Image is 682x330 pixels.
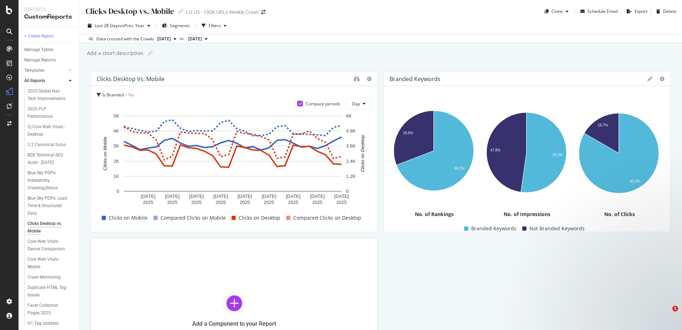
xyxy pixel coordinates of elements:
[96,36,154,42] div: Data crossed with the Crawls
[261,10,265,15] div: arrow-right-arrow-left
[102,92,124,98] span: Is Branded
[27,105,74,120] a: 2025 PLP Performance
[24,13,73,21] div: CustomReports
[577,6,618,17] button: Schedule Email
[27,123,74,138] a: 3) Core Web Vitals - Desktop
[346,174,356,179] text: 1.2K
[346,189,348,194] text: 0
[27,284,68,299] div: Duplicate HTML Tag Issues
[165,194,180,199] text: [DATE]
[27,256,74,271] a: Core Web Vitals - Mobile
[390,100,478,205] svg: A chart.
[159,20,193,31] button: Segments
[288,200,298,205] text: 2025
[102,137,108,171] text: Clicks on Mobile
[27,169,70,192] div: Blue Sky PDPs: Indexability, Crawling,Status
[157,36,171,42] span: 2025 Aug. 17th
[24,56,74,64] a: Manage Reports
[191,200,202,205] text: 2025
[575,100,663,211] svg: A chart.
[24,32,74,40] a: + Create Report
[27,195,70,217] div: Blue Sky PDPs: Load Time & Structured Data
[213,194,228,199] text: [DATE]
[24,46,54,54] div: Manage Tables
[143,200,153,205] text: 2025
[630,179,640,183] text: 83.3%
[15,103,21,109] div: Tooltip anchor
[27,238,70,253] div: Core Web Vitals - Device Comparison
[454,166,464,170] text: 69.2%
[27,220,74,235] a: Clicks Desktop vs. Mobile
[352,101,360,107] span: Day
[27,151,69,166] div: B2B Technical SEO Audit - September 2022
[24,77,67,85] a: All Reports
[312,200,322,205] text: 2025
[179,35,185,42] span: vs
[346,113,352,119] text: 6K
[346,159,356,164] text: 2.4K
[672,306,678,311] span: 1
[186,9,258,16] div: LG US - 100K URLs Weekly Crawl
[113,174,119,179] text: 1K
[27,141,74,149] a: 3.2 Canonical focus
[575,211,665,218] div: No. of Clicks
[109,214,148,222] span: Clicks on Mobile
[97,112,369,207] svg: A chart.
[24,67,67,74] a: Templates
[293,214,361,222] span: Compared Clicks on Desktop
[27,302,68,317] div: Facet Collection Pages 2025
[346,144,356,149] text: 3.6K
[27,141,66,149] div: 3.2 Canonical focus
[27,274,74,281] a: Crawl Monitoring
[85,6,174,17] div: Clicks Desktop vs. Mobile
[27,123,68,138] div: 3) Core Web Vitals - Desktop
[553,153,563,157] text: 52.2%
[390,211,479,218] div: No. of Rankings
[262,194,276,199] text: [DATE]
[167,200,178,205] text: 2025
[97,75,164,82] div: Clicks Desktop vs. Mobile
[215,200,226,205] text: 2025
[24,6,73,13] div: Reports
[27,284,74,299] a: Duplicate HTML Tag Issues
[390,75,441,82] div: Branded Keywords
[113,159,119,164] text: 2K
[482,100,571,209] div: A chart.
[27,220,68,235] div: Clicks Desktop vs. Mobile
[383,71,671,232] div: Branded KeywordsA chart.No. of RankingsA chart.No. of ImpressionsA chart.No. of ClicksBranded Key...
[161,214,226,222] span: Compared Clicks on Mobile
[192,320,276,327] div: Add a Component to your Report
[86,50,143,57] div: Add a short description
[360,135,365,172] text: Clicks on Desktop
[170,22,190,29] span: Segments
[27,87,70,102] div: 2025 Global Nav Tech Improvements
[542,6,571,17] button: Clone
[653,6,676,17] button: Delete
[346,98,372,109] button: Day
[154,35,179,43] button: [DATE]
[24,32,54,40] div: + Create Report
[24,67,44,74] div: Templates
[24,77,45,85] div: All Reports
[141,194,156,199] text: [DATE]
[27,195,74,217] a: Blue Sky PDPs: Load Time & Structured Data
[199,20,229,31] button: Filters
[490,148,500,152] text: 47.8%
[27,302,74,317] a: Facet Collection Pages 2025
[27,256,68,271] div: Core Web Vitals - Mobile
[209,22,221,29] div: Filters
[27,169,74,192] a: Blue Sky PDPs: Indexability, Crawling,Status
[334,194,349,199] text: [DATE]
[27,274,61,281] div: Crawl Monitoring
[624,6,647,17] button: Export
[27,105,67,120] div: 2025 PLP Performance
[306,101,340,107] div: Compare periods
[95,22,120,29] span: Last 28 Days
[238,194,252,199] text: [DATE]
[635,8,647,14] div: Export
[471,224,516,233] span: Branded Keywords
[27,87,74,102] a: 2025 Global Nav Tech Improvements
[189,194,204,199] text: [DATE]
